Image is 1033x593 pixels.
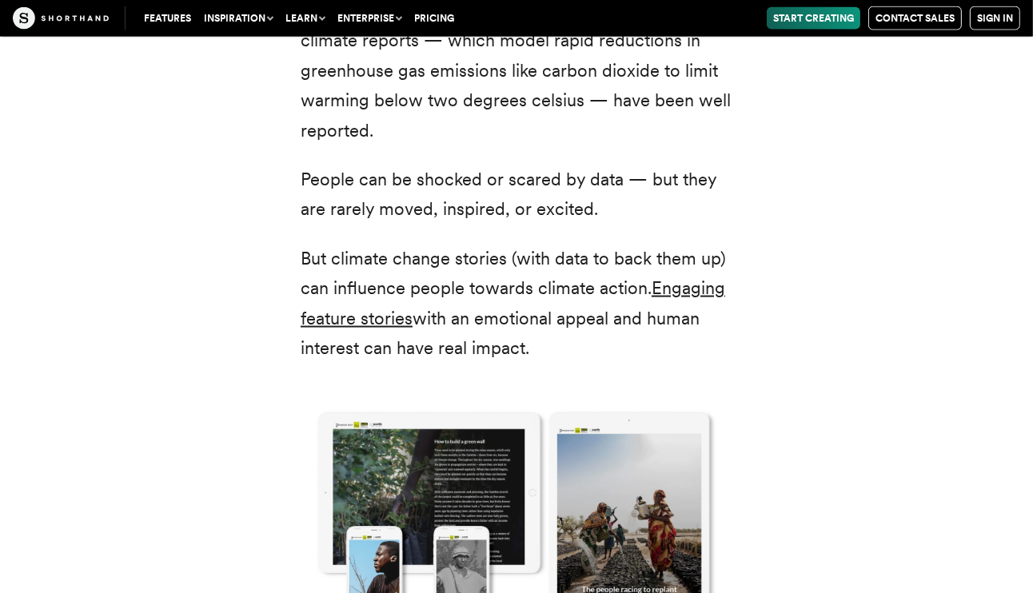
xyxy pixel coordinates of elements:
[197,7,279,30] button: Inspiration
[767,7,860,30] a: Start Creating
[331,7,408,30] button: Enterprise
[301,244,732,364] p: But climate change stories (with data to back them up) can influence people towards climate actio...
[301,277,725,328] a: Engaging feature stories
[408,7,461,30] a: Pricing
[279,7,331,30] button: Learn
[868,6,962,30] a: Contact Sales
[13,7,109,30] img: The Craft
[138,7,197,30] a: Features
[301,165,732,225] p: People can be shocked or scared by data — but they are rarely moved, inspired, or excited.
[970,6,1020,30] a: Sign in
